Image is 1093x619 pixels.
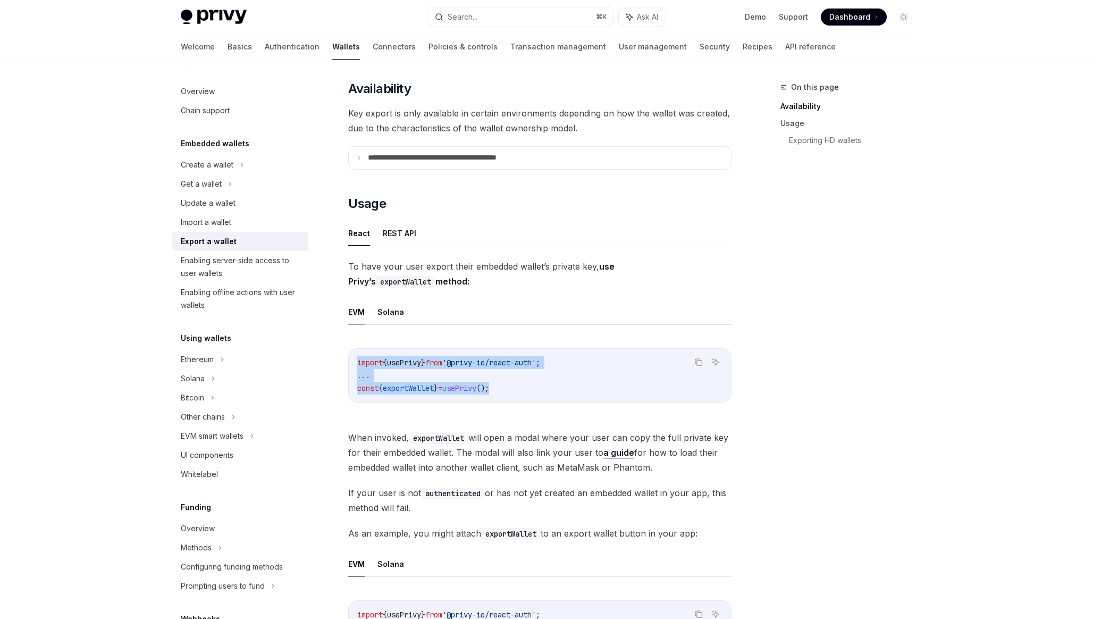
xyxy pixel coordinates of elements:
[428,34,498,60] a: Policies & controls
[536,358,540,367] span: ;
[181,85,215,98] div: Overview
[172,446,308,465] a: UI components
[172,519,308,538] a: Overview
[619,34,687,60] a: User management
[442,358,536,367] span: '@privy-io/react-auth'
[181,430,243,442] div: EVM smart wallets
[425,358,442,367] span: from
[348,430,732,475] span: When invoked, will open a modal where your user can copy the full private key for their embedded ...
[181,501,211,514] h5: Funding
[377,299,404,324] button: Solana
[789,132,921,149] a: Exporting HD wallets
[181,391,204,404] div: Bitcoin
[181,449,233,462] div: UI components
[596,13,607,21] span: ⌘ K
[181,34,215,60] a: Welcome
[172,194,308,213] a: Update a wallet
[438,383,442,393] span: =
[181,353,214,366] div: Ethereum
[348,221,370,246] button: React
[476,383,489,393] span: ();
[895,9,912,26] button: Toggle dark mode
[442,383,476,393] span: usePrivy
[348,106,732,136] span: Key export is only available in certain environments depending on how the wallet was created, due...
[181,10,247,24] img: light logo
[348,195,386,212] span: Usage
[692,355,705,369] button: Copy the contents from the code block
[409,432,468,444] code: exportWallet
[172,101,308,120] a: Chain support
[332,34,360,60] a: Wallets
[780,98,921,115] a: Availability
[181,522,215,535] div: Overview
[348,80,411,97] span: Availability
[348,259,732,289] span: To have your user export their embedded wallet’s private key,
[181,286,302,312] div: Enabling offline actions with user wallets
[181,580,265,592] div: Prompting users to fund
[172,465,308,484] a: Whitelabel
[348,551,365,576] button: EVM
[181,468,218,481] div: Whitelabel
[821,9,887,26] a: Dashboard
[791,81,839,94] span: On this page
[172,557,308,576] a: Configuring funding methods
[357,358,383,367] span: import
[603,447,634,458] a: a guide
[780,115,921,132] a: Usage
[743,34,772,60] a: Recipes
[379,383,383,393] span: {
[181,411,225,423] div: Other chains
[265,34,320,60] a: Authentication
[481,528,541,540] code: exportWallet
[348,261,615,287] strong: use Privy’s method:
[357,383,379,393] span: const
[172,232,308,251] a: Export a wallet
[421,488,485,499] code: authenticated
[383,358,387,367] span: {
[181,332,231,345] h5: Using wallets
[510,34,606,60] a: Transaction management
[383,221,416,246] button: REST API
[181,541,212,554] div: Methods
[709,355,722,369] button: Ask AI
[373,34,416,60] a: Connectors
[181,254,302,280] div: Enabling server-side access to user wallets
[357,371,370,380] span: ...
[434,383,438,393] span: }
[348,486,732,515] span: If your user is not or has not yet created an embedded wallet in your app, this method will fail.
[448,11,477,23] div: Search...
[228,34,252,60] a: Basics
[427,7,613,27] button: Search...⌘K
[383,383,434,393] span: exportWallet
[779,12,808,22] a: Support
[181,178,222,190] div: Get a wallet
[387,358,421,367] span: usePrivy
[181,561,283,573] div: Configuring funding methods
[745,12,766,22] a: Demo
[637,12,658,22] span: Ask AI
[181,158,233,171] div: Create a wallet
[181,235,237,248] div: Export a wallet
[181,197,236,210] div: Update a wallet
[348,299,365,324] button: EVM
[785,34,836,60] a: API reference
[619,7,666,27] button: Ask AI
[348,526,732,541] span: As an example, you might attach to an export wallet button in your app:
[181,104,230,117] div: Chain support
[181,216,231,229] div: Import a wallet
[181,372,205,385] div: Solana
[172,251,308,283] a: Enabling server-side access to user wallets
[829,12,870,22] span: Dashboard
[421,358,425,367] span: }
[181,137,249,150] h5: Embedded wallets
[172,283,308,315] a: Enabling offline actions with user wallets
[377,551,404,576] button: Solana
[376,276,435,288] code: exportWallet
[172,213,308,232] a: Import a wallet
[172,82,308,101] a: Overview
[700,34,730,60] a: Security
